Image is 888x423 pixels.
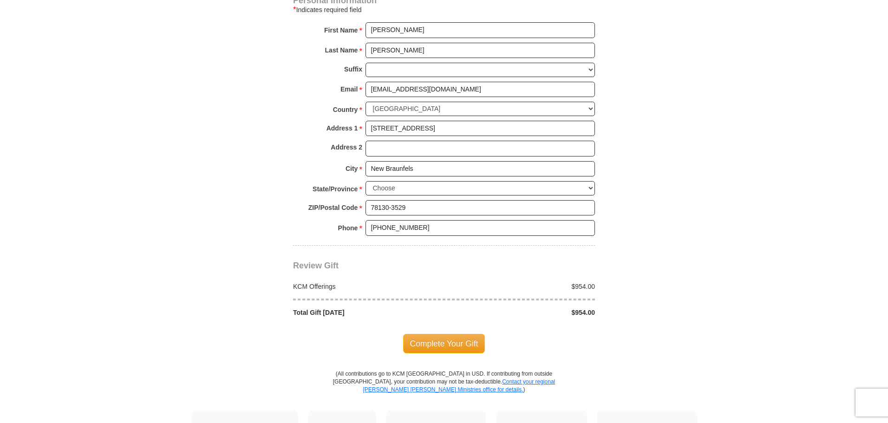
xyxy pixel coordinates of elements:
[288,308,444,317] div: Total Gift [DATE]
[444,308,600,317] div: $954.00
[344,63,362,76] strong: Suffix
[340,83,358,96] strong: Email
[444,282,600,291] div: $954.00
[346,162,358,175] strong: City
[333,370,555,410] p: (All contributions go to KCM [GEOGRAPHIC_DATA] in USD. If contributing from outside [GEOGRAPHIC_D...
[293,4,595,15] div: Indicates required field
[324,24,358,37] strong: First Name
[313,182,358,195] strong: State/Province
[288,282,444,291] div: KCM Offerings
[326,122,358,135] strong: Address 1
[403,334,485,353] span: Complete Your Gift
[331,141,362,154] strong: Address 2
[333,103,358,116] strong: Country
[338,221,358,234] strong: Phone
[325,44,358,57] strong: Last Name
[293,261,339,270] span: Review Gift
[308,201,358,214] strong: ZIP/Postal Code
